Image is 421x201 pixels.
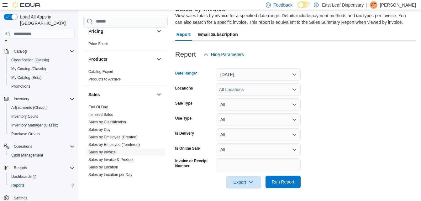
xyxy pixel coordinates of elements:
[211,51,244,58] span: Hide Parameters
[175,51,196,58] h3: Report
[11,58,49,63] span: Classification (Classic)
[18,14,75,26] span: Load All Apps in [GEOGRAPHIC_DATA]
[88,173,132,177] a: Sales by Location per Day
[155,55,163,63] button: Products
[6,73,77,82] button: My Catalog (Beta)
[9,83,75,90] span: Promotions
[9,121,75,129] span: Inventory Manager (Classic)
[175,116,192,121] label: Use Type
[14,144,32,149] span: Operations
[176,28,191,41] span: Report
[11,84,30,89] span: Promotions
[11,174,36,179] span: Dashboards
[175,13,413,26] div: View sales totals by invoice for a specified date range. Details include payment methods and tax ...
[11,143,35,150] button: Operations
[175,131,194,136] label: Is Delivery
[9,152,45,159] a: Cash Management
[9,65,75,73] span: My Catalog (Classic)
[88,42,108,46] a: Price Sheet
[9,56,52,64] a: Classification (Classic)
[14,96,29,101] span: Inventory
[88,157,133,162] a: Sales by Invoice & Product
[88,105,108,109] a: End Of Day
[13,2,41,8] img: Cova
[175,71,197,76] label: Date Range
[155,28,163,35] button: Pricing
[6,56,77,64] button: Classification (Classic)
[155,91,163,98] button: Sales
[9,74,75,81] span: My Catalog (Beta)
[230,176,257,188] span: Export
[88,142,140,147] a: Sales by Employee (Tendered)
[9,130,75,138] span: Purchase Orders
[14,49,27,54] span: Catalog
[11,114,38,119] span: Inventory Count
[88,165,118,169] a: Sales by Location
[11,48,75,55] span: Catalog
[88,150,116,154] a: Sales by Invoice
[83,68,168,85] div: Products
[272,179,294,185] span: Run Report
[266,176,301,188] button: Run Report
[6,112,77,121] button: Inventory Count
[217,143,301,156] button: All
[6,151,77,160] button: Cash Management
[11,75,42,80] span: My Catalog (Beta)
[9,173,75,180] span: Dashboards
[11,95,75,103] span: Inventory
[14,196,27,201] span: Settings
[88,70,113,74] a: Catalog Export
[366,1,367,9] p: |
[88,77,121,82] span: Products to Archive
[88,135,138,139] a: Sales by Employee (Created)
[9,182,75,189] span: Reports
[380,1,416,9] p: [PERSON_NAME]
[11,105,48,110] span: Adjustments (Classic)
[88,127,111,132] a: Sales by Day
[88,91,154,98] button: Sales
[88,41,108,46] span: Price Sheet
[88,112,113,117] span: Itemized Sales
[297,2,311,8] input: Dark Mode
[11,95,32,103] button: Inventory
[11,123,58,128] span: Inventory Manager (Classic)
[88,28,103,34] h3: Pricing
[6,121,77,130] button: Inventory Manager (Classic)
[88,157,133,162] span: Sales by Invoice & Product
[175,158,214,168] label: Invoice or Receipt Number
[11,153,43,158] span: Cash Management
[6,172,77,181] a: Dashboards
[14,165,27,170] span: Reports
[11,48,29,55] button: Catalog
[88,105,108,110] span: End Of Day
[6,130,77,138] button: Purchase Orders
[9,113,75,120] span: Inventory Count
[11,66,46,71] span: My Catalog (Classic)
[11,164,75,172] span: Reports
[88,120,126,125] span: Sales by Classification
[11,183,24,188] span: Reports
[6,103,77,112] button: Adjustments (Classic)
[88,56,108,62] h3: Products
[83,40,168,50] div: Pricing
[273,2,292,8] span: Feedback
[175,146,200,151] label: Is Online Sale
[88,127,111,132] span: Sales by Day
[9,56,75,64] span: Classification (Classic)
[88,142,140,147] span: Sales by Employee (Tendered)
[217,98,301,111] button: All
[1,142,77,151] button: Operations
[9,65,49,73] a: My Catalog (Classic)
[1,95,77,103] button: Inventory
[6,64,77,73] button: My Catalog (Classic)
[175,101,192,106] label: Sale Type
[88,91,100,98] h3: Sales
[9,74,44,81] a: My Catalog (Beta)
[1,47,77,56] button: Catalog
[198,28,238,41] span: Email Subscription
[1,163,77,172] button: Reports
